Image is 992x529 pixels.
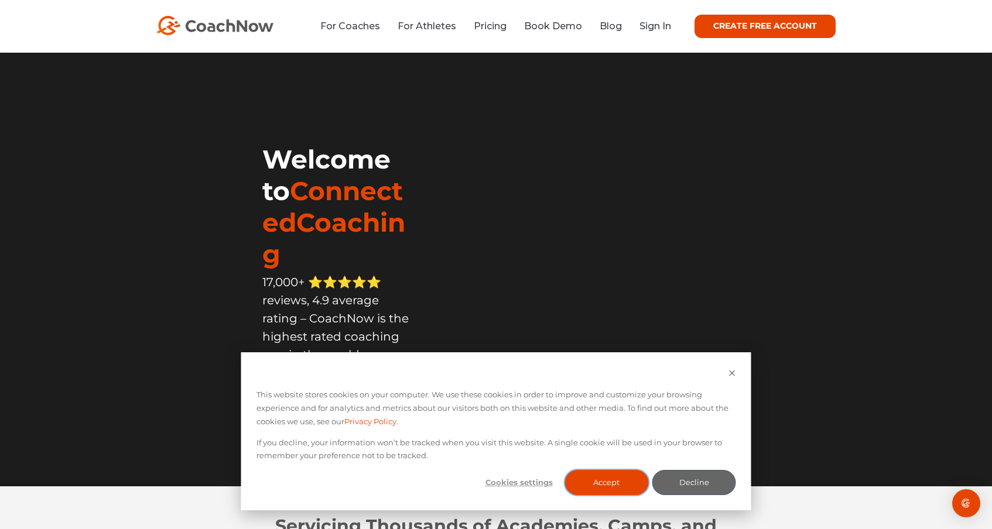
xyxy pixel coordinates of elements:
a: Privacy Policy [344,415,396,428]
h1: Welcome to [262,143,412,270]
a: Blog [600,20,622,32]
button: Accept [565,470,648,495]
div: Cookie banner [241,352,751,510]
a: Book Demo [524,20,582,32]
span: 17,000+ ⭐️⭐️⭐️⭐️⭐️ reviews, 4.9 average rating – CoachNow is the highest rated coaching app in th... [262,275,409,362]
img: CoachNow Logo [156,16,273,35]
a: Pricing [474,20,507,32]
a: For Coaches [320,20,380,32]
button: Dismiss cookie banner [728,367,736,381]
button: Decline [652,470,736,495]
button: Cookies settings [477,470,561,495]
a: For Athletes [398,20,456,32]
a: Sign In [639,20,671,32]
p: This website stores cookies on your computer. We use these cookies in order to improve and custom... [256,388,736,428]
p: If you decline, your information won’t be tracked when you visit this website. A single cookie wi... [256,436,736,463]
a: CREATE FREE ACCOUNT [695,15,836,38]
div: Open Intercom Messenger [952,489,980,517]
span: ConnectedCoaching [262,175,405,270]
